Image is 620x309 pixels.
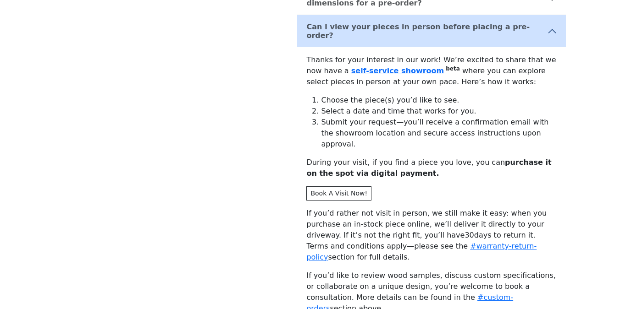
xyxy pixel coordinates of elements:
li: Choose the piece(s) you’d like to see. [321,95,557,106]
p: If you’d rather not visit in person, we still make it easy: when you purchase an in-stock piece o... [306,208,557,263]
button: Can I view your pieces in person before placing a pre-order? [297,15,566,47]
a: self-service showroom [351,66,444,75]
p: During your visit, if you find a piece you love, you can [306,157,557,179]
li: Select a date and time that works for you. [321,106,557,117]
a: Book A Visit Now! [306,186,371,201]
li: Submit your request—you’ll receive a confirmation email with the showroom location and secure acc... [321,117,557,150]
sup: beta [446,65,460,72]
p: Thanks for your interest in our work! We’re excited to share that we now have a where you can exp... [306,54,557,87]
b: Can I view your pieces in person before placing a pre-order? [306,22,548,40]
b: purchase it on the spot via digital payment. [306,158,551,178]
